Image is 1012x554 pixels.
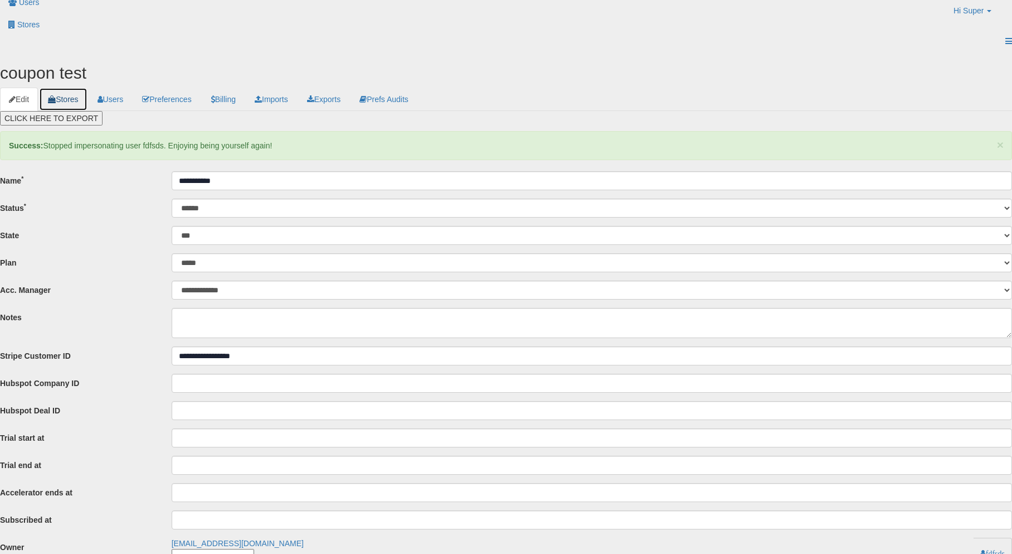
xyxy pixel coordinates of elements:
strong: Success: [9,141,43,150]
span: Stores [17,20,40,29]
a: Exports [298,88,349,111]
button: × [997,139,1004,151]
a: Billing [202,88,245,111]
a: Stores [39,88,87,111]
span: [EMAIL_ADDRESS][DOMAIN_NAME] [172,539,304,548]
a: Users [89,88,133,111]
a: Imports [246,88,297,111]
span: Hi Super [953,5,984,16]
a: Preferences [133,88,200,111]
a: Prefs Audits [351,88,417,111]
